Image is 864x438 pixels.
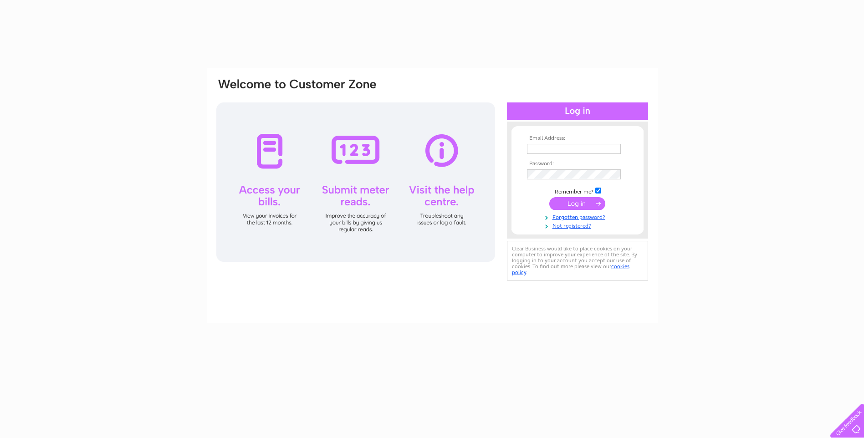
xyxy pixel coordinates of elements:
[512,263,629,275] a: cookies policy
[525,161,630,167] th: Password:
[527,221,630,229] a: Not registered?
[525,186,630,195] td: Remember me?
[507,241,648,280] div: Clear Business would like to place cookies on your computer to improve your experience of the sit...
[549,197,605,210] input: Submit
[525,135,630,142] th: Email Address:
[527,212,630,221] a: Forgotten password?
